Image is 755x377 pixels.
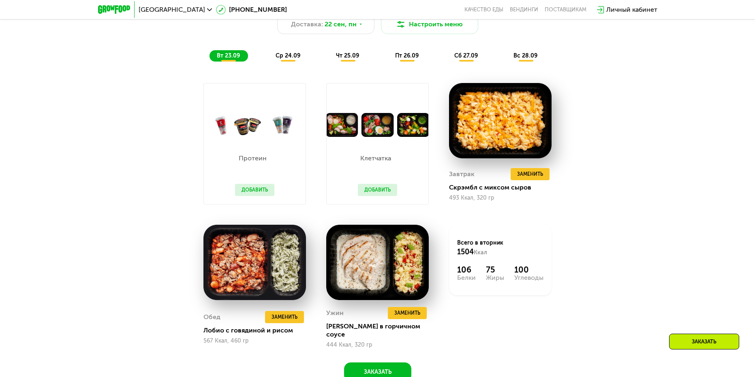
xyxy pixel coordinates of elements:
[457,239,543,257] div: Всего в вторник
[203,338,306,344] div: 567 Ккал, 460 гр
[449,183,558,192] div: Скрэмбл с миксом сыров
[395,52,419,59] span: пт 26.09
[514,275,543,281] div: Углеводы
[545,6,586,13] div: поставщикам
[203,326,312,334] div: Лобио с говядиной и рисом
[326,322,435,339] div: [PERSON_NAME] в горчичном соусе
[203,311,220,323] div: Обед
[358,184,397,196] button: Добавить
[272,313,297,321] span: Заменить
[235,184,274,196] button: Добавить
[486,275,504,281] div: Жиры
[326,342,429,348] div: 444 Ккал, 320 гр
[457,247,474,256] span: 1504
[449,195,552,201] div: 493 Ккал, 320 гр
[513,52,537,59] span: вс 28.09
[276,52,300,59] span: ср 24.09
[454,52,478,59] span: сб 27.09
[474,249,487,256] span: Ккал
[457,265,476,275] div: 106
[510,6,538,13] a: Вендинги
[669,334,739,349] div: Заказать
[235,155,270,162] p: Протеин
[457,275,476,281] div: Белки
[336,52,359,59] span: чт 25.09
[358,155,393,162] p: Клетчатка
[511,168,550,180] button: Заменить
[381,15,478,34] button: Настроить меню
[394,309,420,317] span: Заменить
[486,265,504,275] div: 75
[217,52,240,59] span: вт 23.09
[139,6,205,13] span: [GEOGRAPHIC_DATA]
[326,307,344,319] div: Ужин
[514,265,543,275] div: 100
[464,6,503,13] a: Качество еды
[517,170,543,178] span: Заменить
[325,19,357,29] span: 22 сен, пн
[291,19,323,29] span: Доставка:
[265,311,304,323] button: Заменить
[606,5,657,15] div: Личный кабинет
[216,5,287,15] a: [PHONE_NUMBER]
[388,307,427,319] button: Заменить
[449,168,475,180] div: Завтрак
